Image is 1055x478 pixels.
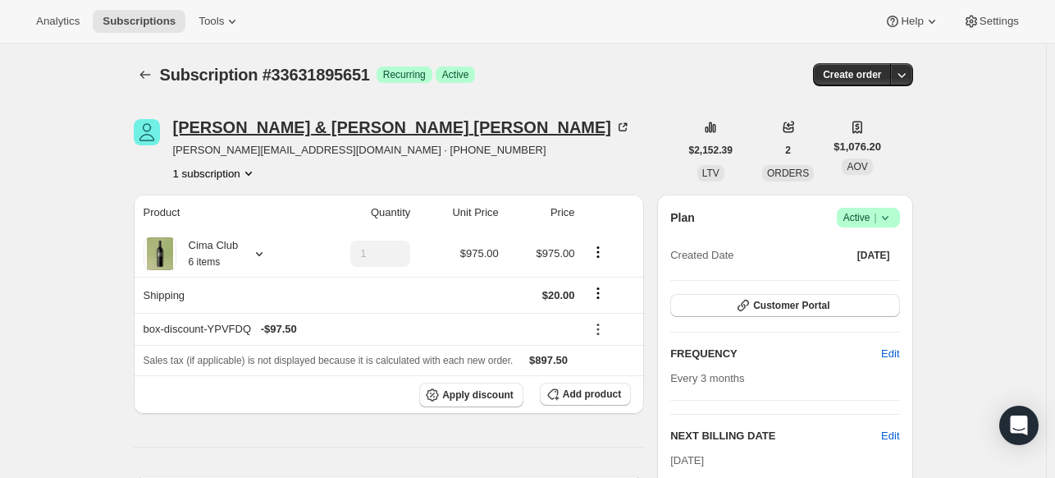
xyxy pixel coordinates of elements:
button: Subscriptions [134,63,157,86]
span: Help [901,15,923,28]
span: Analytics [36,15,80,28]
div: [PERSON_NAME] & [PERSON_NAME] [PERSON_NAME] [173,119,632,136]
div: Cima Club [176,237,239,270]
span: Every 3 months [670,372,744,384]
span: Apply discount [442,388,514,402]
span: Edit [881,346,899,362]
span: [DATE] [857,249,890,262]
span: Sales tax (if applicable) is not displayed because it is calculated with each new order. [144,355,514,366]
button: Edit [871,341,909,367]
span: Settings [980,15,1019,28]
button: Create order [813,63,891,86]
small: 6 items [189,256,221,268]
button: Customer Portal [670,294,899,317]
h2: FREQUENCY [670,346,881,362]
h2: NEXT BILLING DATE [670,428,881,444]
span: $897.50 [529,354,568,366]
span: $2,152.39 [689,144,733,157]
button: Help [875,10,949,33]
span: $1,076.20 [833,139,881,155]
th: Shipping [134,277,306,313]
h2: Plan [670,209,695,226]
button: Tools [189,10,250,33]
button: Product actions [173,165,257,182]
span: $20.00 [542,289,575,301]
span: 2 [785,144,791,157]
span: Add product [563,388,621,401]
th: Quantity [306,195,416,231]
span: - $97.50 [261,321,297,338]
span: Created Date [670,247,733,264]
div: box-discount-YPVFDQ [144,321,575,338]
span: Create order [823,68,881,81]
span: Active [843,209,893,226]
span: | [874,211,876,224]
span: Subscriptions [103,15,176,28]
button: [DATE] [847,244,900,267]
span: [DATE] [670,454,704,467]
button: Shipping actions [585,284,611,302]
button: Edit [881,428,899,444]
button: Apply discount [419,383,523,407]
span: [PERSON_NAME][EMAIL_ADDRESS][DOMAIN_NAME] · [PHONE_NUMBER] [173,142,632,159]
span: Recurring [383,68,426,81]
button: $2,152.39 [679,139,742,162]
span: Customer Portal [753,299,829,312]
div: Open Intercom Messenger [999,406,1039,445]
button: 2 [775,139,801,162]
span: Active [442,68,469,81]
th: Unit Price [415,195,503,231]
th: Product [134,195,306,231]
button: Analytics [26,10,89,33]
span: $975.00 [537,247,575,260]
span: AOV [847,161,867,172]
th: Price [504,195,580,231]
span: Warren & Lynda McWilliams [134,119,160,145]
span: LTV [702,168,719,179]
button: Subscriptions [93,10,185,33]
button: Add product [540,383,631,406]
span: ORDERS [767,168,809,179]
span: Tools [199,15,224,28]
span: $975.00 [460,247,499,260]
button: Settings [953,10,1029,33]
button: Product actions [585,243,611,261]
span: Subscription #33631895651 [160,66,370,84]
